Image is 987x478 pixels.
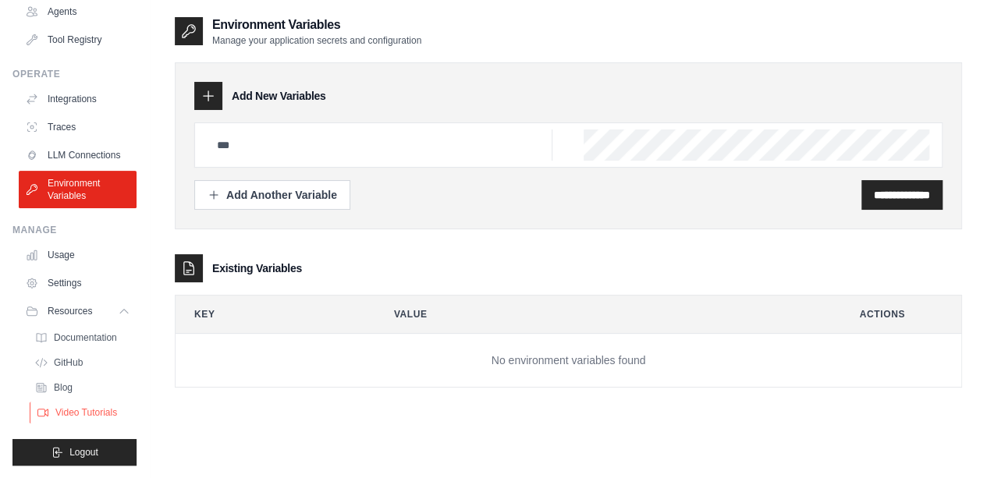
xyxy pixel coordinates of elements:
td: No environment variables found [176,334,961,388]
h2: Environment Variables [212,16,421,34]
h3: Add New Variables [232,88,326,104]
span: Logout [69,446,98,459]
span: Blog [54,381,73,394]
th: Key [176,296,363,333]
th: Actions [841,296,962,333]
a: Traces [19,115,137,140]
h3: Existing Variables [212,260,302,276]
a: Usage [19,243,137,267]
span: Video Tutorials [55,406,117,419]
div: Add Another Variable [208,187,337,203]
button: Logout [12,439,137,466]
button: Add Another Variable [194,180,350,210]
a: Tool Registry [19,27,137,52]
a: Video Tutorials [30,402,138,423]
span: Documentation [54,331,117,344]
a: Settings [19,271,137,296]
a: GitHub [28,352,137,374]
a: Blog [28,377,137,398]
span: GitHub [54,356,83,369]
div: Manage [12,224,137,236]
div: Operate [12,68,137,80]
span: Resources [48,305,92,317]
button: Resources [19,299,137,324]
p: Manage your application secrets and configuration [212,34,421,47]
th: Value [375,296,829,333]
a: LLM Connections [19,143,137,168]
a: Documentation [28,327,137,349]
a: Integrations [19,87,137,112]
a: Environment Variables [19,171,137,208]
